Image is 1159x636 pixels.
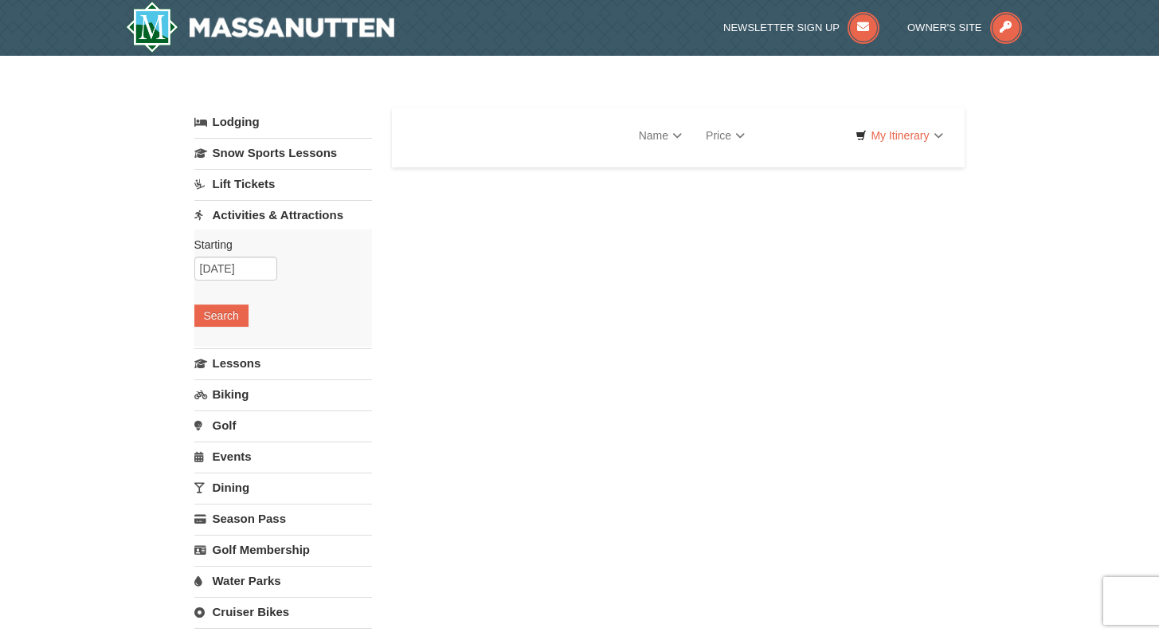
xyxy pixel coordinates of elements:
a: Dining [194,473,372,502]
span: Owner's Site [907,22,982,33]
a: Lift Tickets [194,169,372,198]
a: Water Parks [194,566,372,595]
span: Newsletter Sign Up [723,22,840,33]
a: Name [627,120,694,151]
a: Cruiser Bikes [194,597,372,626]
a: Events [194,442,372,471]
label: Starting [194,237,360,253]
a: Price [694,120,757,151]
a: Season Pass [194,504,372,533]
a: Owner's Site [907,22,1022,33]
a: Golf [194,410,372,440]
a: Biking [194,379,372,409]
a: Golf Membership [194,535,372,564]
a: Lessons [194,348,372,378]
button: Search [194,304,249,327]
a: Snow Sports Lessons [194,138,372,167]
a: Activities & Attractions [194,200,372,230]
a: Newsletter Sign Up [723,22,879,33]
a: Massanutten Resort [126,2,395,53]
a: Lodging [194,108,372,136]
img: Massanutten Resort Logo [126,2,395,53]
a: My Itinerary [845,124,953,147]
